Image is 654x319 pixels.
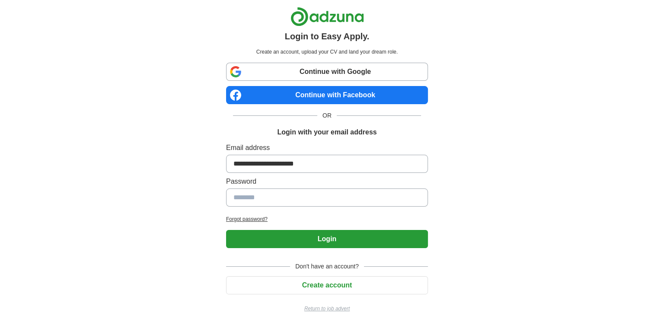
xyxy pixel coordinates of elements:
a: Return to job advert [226,305,428,313]
h1: Login to Easy Apply. [285,30,370,43]
span: OR [317,111,337,120]
p: Create an account, upload your CV and land your dream role. [228,48,426,56]
a: Continue with Google [226,63,428,81]
label: Email address [226,143,428,153]
a: Forgot password? [226,215,428,223]
a: Continue with Facebook [226,86,428,104]
button: Create account [226,276,428,294]
a: Create account [226,281,428,289]
span: Don't have an account? [290,262,364,271]
h1: Login with your email address [277,127,376,137]
label: Password [226,176,428,187]
button: Login [226,230,428,248]
img: Adzuna logo [290,7,364,26]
